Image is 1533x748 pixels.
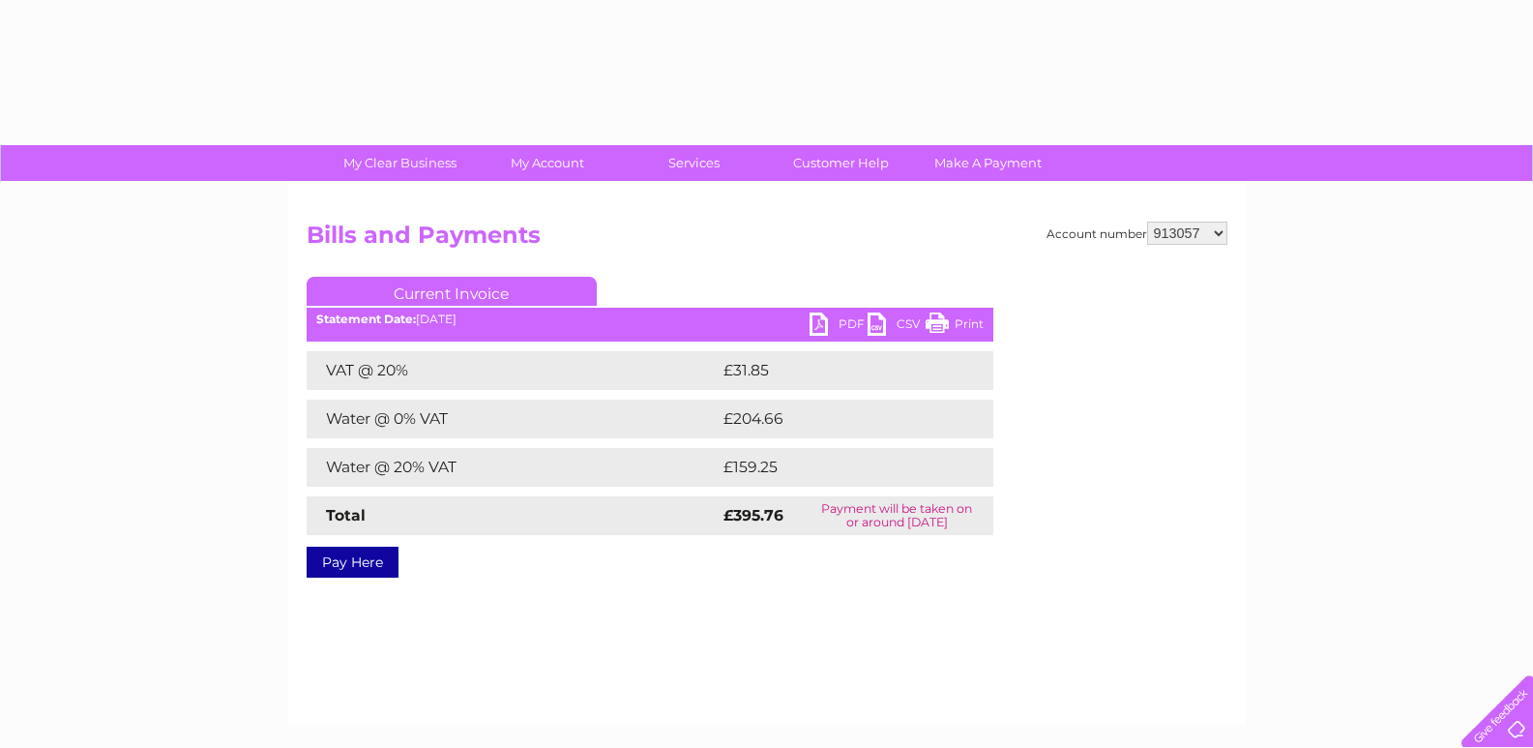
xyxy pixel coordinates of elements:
strong: £395.76 [723,506,783,524]
td: £204.66 [719,400,959,438]
h2: Bills and Payments [307,222,1227,258]
a: CSV [868,313,926,341]
td: £159.25 [719,448,958,487]
a: Pay Here [307,547,398,578]
a: My Account [467,145,627,181]
b: Statement Date: [316,312,416,326]
a: Customer Help [761,145,921,181]
div: [DATE] [307,313,993,326]
a: PDF [810,313,868,341]
strong: Total [326,506,366,524]
td: Water @ 20% VAT [307,448,719,487]
div: Account number [1047,222,1227,245]
a: Current Invoice [307,277,597,306]
td: Water @ 0% VAT [307,400,719,438]
a: Services [614,145,774,181]
a: My Clear Business [320,145,480,181]
td: VAT @ 20% [307,351,719,390]
td: £31.85 [719,351,953,390]
a: Make A Payment [908,145,1068,181]
a: Print [926,313,984,341]
td: Payment will be taken on or around [DATE] [801,496,992,535]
